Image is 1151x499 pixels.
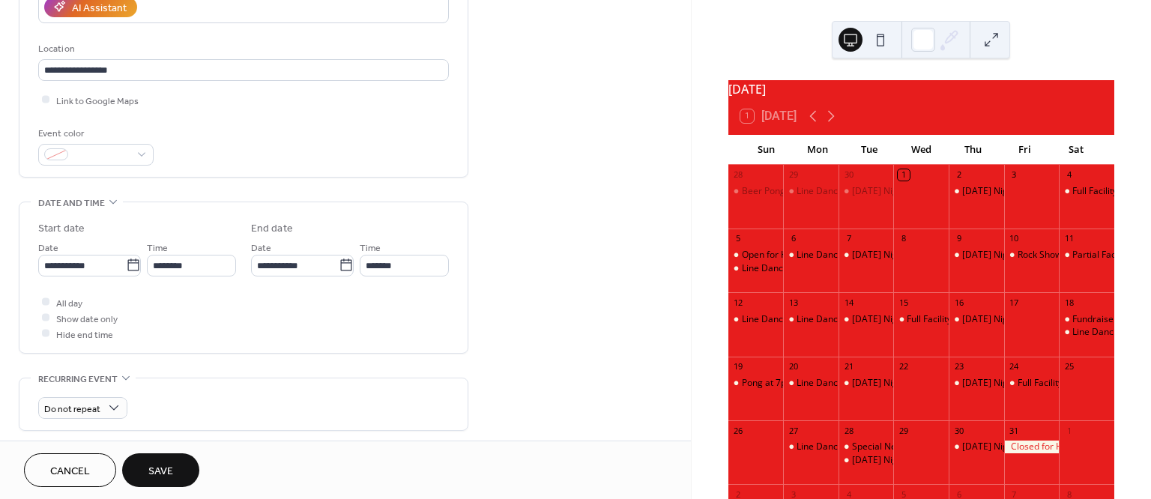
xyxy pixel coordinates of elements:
[898,233,909,244] div: 8
[1059,185,1114,198] div: Full Facility Event from 5pm-9pm
[1004,249,1060,261] div: Rock Show from 7pm - 11pm
[953,425,964,436] div: 30
[1004,377,1060,390] div: Full Facility Event from 7pm - 9pm
[843,233,854,244] div: 7
[360,240,381,255] span: Time
[38,372,118,387] span: Recurring event
[728,185,784,198] div: Beer Pong at 9pm
[953,233,964,244] div: 9
[728,249,784,261] div: Open for Hourly Play from 12pm - 6pm
[843,425,854,436] div: 28
[742,313,861,326] div: Line Dancing from 6pm-9pm
[56,93,139,109] span: Link to Google Maps
[962,185,1137,198] div: [DATE] Night League from 7pm - 10:30pm
[251,240,271,255] span: Date
[898,361,909,372] div: 22
[1051,135,1102,165] div: Sat
[783,249,839,261] div: Line Dancing 6 Week Session
[1063,169,1075,181] div: 4
[852,377,1033,390] div: [DATE] Night Switch Tournament at 7:30pm
[953,361,964,372] div: 23
[788,233,799,244] div: 6
[122,453,199,487] button: Save
[898,425,909,436] div: 29
[839,313,894,326] div: Tuesday Night Switch Tournament at 7:30pm
[251,221,293,237] div: End date
[38,196,105,211] span: Date and time
[953,169,964,181] div: 2
[728,80,1114,98] div: [DATE]
[999,135,1051,165] div: Fri
[1059,249,1114,261] div: Partial Facility Party - 2 Lanes Open
[843,297,854,308] div: 14
[733,233,744,244] div: 5
[740,135,792,165] div: Sun
[788,169,799,181] div: 29
[1009,297,1020,308] div: 17
[1063,361,1075,372] div: 25
[147,240,168,255] span: Time
[949,185,1004,198] div: Thursday Night League from 7pm - 10:30pm
[1059,326,1114,339] div: Line Dancing from 6pm-9pm
[38,221,85,237] div: Start date
[962,377,1137,390] div: [DATE] Night League from 7pm - 10:30pm
[852,249,1033,261] div: [DATE] Night Switch Tournament at 7:30pm
[962,313,1137,326] div: [DATE] Night League from 7pm - 10:30pm
[844,135,895,165] div: Tue
[56,295,82,311] span: All day
[50,464,90,480] span: Cancel
[962,441,1137,453] div: [DATE] Night League from 7pm - 10:30pm
[797,377,918,390] div: Line Dancing 6 Week Session
[949,441,1004,453] div: Thursday Night League from 7pm - 10:30pm
[38,240,58,255] span: Date
[38,41,446,57] div: Location
[893,313,949,326] div: Full Facility Event from 5pm-7pm
[843,169,854,181] div: 30
[898,297,909,308] div: 15
[788,361,799,372] div: 20
[797,185,918,198] div: Line Dancing 6 Week Session
[1004,441,1060,453] div: Closed for Halloween - Check out Fun Bags in the Toms River Parade!
[1063,297,1075,308] div: 18
[56,311,118,327] span: Show date only
[949,249,1004,261] div: Thursday Night League from 7pm - 10:30pm
[1009,169,1020,181] div: 3
[742,377,794,390] div: Pong at 7pm
[742,249,903,261] div: Open for Hourly Play from 12pm - 6pm
[788,425,799,436] div: 27
[797,249,918,261] div: Line Dancing 6 Week Session
[728,262,784,275] div: Line Dancing from 6pm-9pm
[949,377,1004,390] div: Thursday Night League from 7pm - 10:30pm
[1059,313,1114,326] div: Fundraiser from 1pm - 4pm
[839,377,894,390] div: Tuesday Night Switch Tournament at 7:30pm
[788,297,799,308] div: 13
[783,185,839,198] div: Line Dancing 6 Week Session
[852,185,1033,198] div: [DATE] Night Switch Tournament at 7:30pm
[852,313,1033,326] div: [DATE] Night Switch Tournament at 7:30pm
[843,361,854,372] div: 21
[24,453,116,487] button: Cancel
[1063,425,1075,436] div: 1
[733,169,744,181] div: 28
[839,454,894,467] div: Tuesday Night Switch Tournament at 7:30pm
[733,361,744,372] div: 19
[783,313,839,326] div: Line Dancing 6 Week Session
[962,249,1137,261] div: [DATE] Night League from 7pm - 10:30pm
[56,327,113,342] span: Hide end time
[839,441,894,453] div: Special Needs League from 6pm - 8pm
[895,135,947,165] div: Wed
[792,135,844,165] div: Mon
[1063,233,1075,244] div: 11
[783,377,839,390] div: Line Dancing 6 Week Session
[898,169,909,181] div: 1
[1018,249,1137,261] div: Rock Show from 7pm - 11pm
[839,249,894,261] div: Tuesday Night Switch Tournament at 7:30pm
[728,313,784,326] div: Line Dancing from 6pm-9pm
[783,441,839,453] div: Line Dancing 6 Week Session
[733,425,744,436] div: 26
[1009,425,1020,436] div: 31
[1009,233,1020,244] div: 10
[953,297,964,308] div: 16
[949,313,1004,326] div: Thursday Night League from 7pm - 10:30pm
